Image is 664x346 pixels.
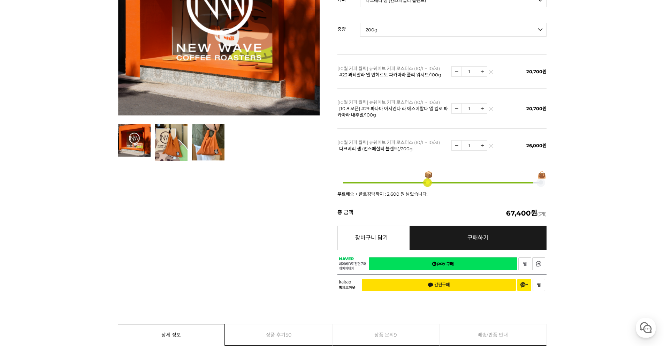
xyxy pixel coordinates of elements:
[526,106,547,111] span: 20,700원
[526,143,547,148] span: 26,000원
[506,210,547,217] span: (3개)
[339,280,357,290] span: 카카오 톡체크아웃
[477,104,487,113] img: 수량증가
[337,18,360,34] th: 중량
[537,171,546,178] span: 👜
[520,282,528,288] span: 채널 추가
[452,141,461,150] img: 수량감소
[337,226,406,250] button: 장바구니 담기
[518,257,531,270] a: 새창
[337,139,448,152] p: [10월 커피 월픽] 뉴웨이브 커피 로스터스 (10/1 ~ 10/31) -
[428,282,450,288] span: 간편구매
[2,221,46,239] a: 홈
[410,226,547,250] a: 구매하기
[533,279,545,291] button: 찜
[108,232,116,237] span: 설정
[489,145,493,149] img: 삭제
[64,232,72,238] span: 대화
[477,141,487,150] img: 수량증가
[46,221,90,239] a: 대화
[532,257,545,270] a: 새창
[506,209,537,217] em: 67,400원
[337,65,448,78] p: [10월 커피 월픽] 뉴웨이브 커피 로스터스 (10/1 ~ 10/31) -
[452,104,461,113] img: 수량감소
[537,283,541,287] span: 찜
[369,257,517,270] a: 새창
[452,67,461,76] img: 수량감소
[517,279,531,291] button: 채널 추가
[362,279,516,291] button: 간편구매
[489,108,493,112] img: 삭제
[337,210,353,217] strong: 총 금액
[339,146,413,151] span: 다크베리 잼 (언스페셜티 블렌드)/200g
[467,234,488,241] span: 구매하기
[333,324,440,345] a: 상품 문의9
[477,67,487,76] img: 수량증가
[337,106,448,118] span: [10.8 오픈] #29 파나마 아시엔다 라 에스메랄다 엘 벨로 파카마라 내추럴/100g
[22,232,26,237] span: 홈
[424,171,433,178] span: 📦
[225,324,332,345] a: 상품 후기50
[394,324,397,345] span: 9
[339,72,441,77] span: #23 과테말라 엘 인헤르토 파카마라 풀리 워시드/100g
[337,192,547,196] p: 무료배송 + 플로깅백까지 : 2,600 원 남았습니다.
[90,221,134,239] a: 설정
[440,324,546,345] a: 배송/반품 안내
[118,324,225,345] a: 상세 정보
[337,99,448,118] p: [10월 커피 월픽] 뉴웨이브 커피 로스터스 (10/1 ~ 10/31) -
[489,72,493,75] img: 삭제
[526,69,547,74] span: 20,700원
[285,324,291,345] span: 50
